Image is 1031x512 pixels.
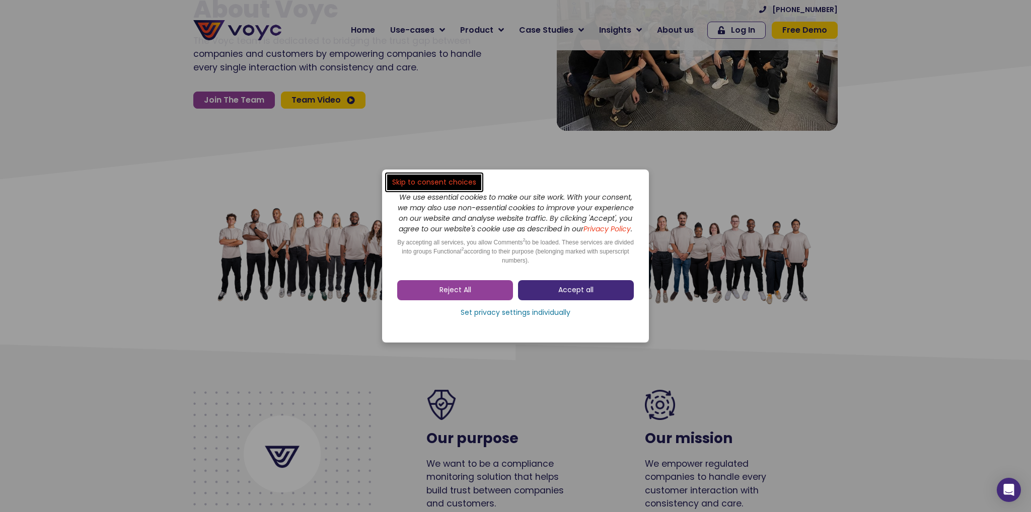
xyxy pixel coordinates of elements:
[397,280,513,300] a: Reject All
[439,285,471,295] span: Reject All
[461,246,464,251] sup: 2
[583,224,631,234] a: Privacy Policy
[523,237,526,242] sup: 2
[558,285,594,295] span: Accept all
[518,280,634,300] a: Accept all
[398,192,634,234] i: We use essential cookies to make our site work. With your consent, we may also use non-essential ...
[397,305,634,320] a: Set privacy settings individually
[397,239,634,264] span: By accepting all services, you allow Comments to be loaded. These services are divided into group...
[461,308,570,318] span: Set privacy settings individually
[387,175,481,190] a: Skip to consent choices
